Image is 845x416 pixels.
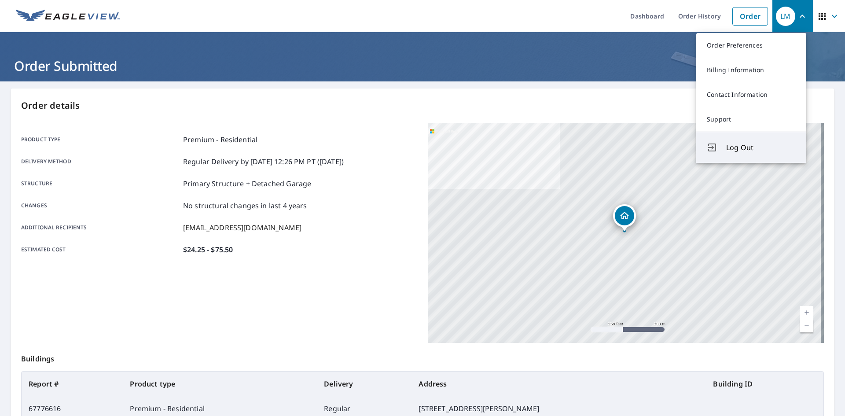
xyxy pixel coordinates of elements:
div: Dropped pin, building 1, Residential property, 5228 SE Sea Island Way Stuart, FL 34997 [613,204,636,232]
th: Address [411,372,706,396]
a: Current Level 17, Zoom In [800,306,813,319]
a: Contact Information [696,82,806,107]
p: Additional recipients [21,222,180,233]
p: Premium - Residential [183,134,257,145]
p: No structural changes in last 4 years [183,200,307,211]
th: Delivery [317,372,411,396]
p: [EMAIL_ADDRESS][DOMAIN_NAME] [183,222,301,233]
a: Order Preferences [696,33,806,58]
p: Buildings [21,343,824,371]
th: Building ID [706,372,823,396]
a: Billing Information [696,58,806,82]
a: Support [696,107,806,132]
p: Regular Delivery by [DATE] 12:26 PM PT ([DATE]) [183,156,344,167]
p: $24.25 - $75.50 [183,244,233,255]
img: EV Logo [16,10,120,23]
th: Product type [123,372,317,396]
p: Estimated cost [21,244,180,255]
p: Changes [21,200,180,211]
a: Current Level 17, Zoom Out [800,319,813,332]
p: Delivery method [21,156,180,167]
span: Log Out [726,142,796,153]
button: Log Out [696,132,806,163]
th: Report # [22,372,123,396]
p: Primary Structure + Detached Garage [183,178,311,189]
a: Order [732,7,768,26]
p: Order details [21,99,824,112]
div: LM [776,7,795,26]
p: Product type [21,134,180,145]
h1: Order Submitted [11,57,834,75]
p: Structure [21,178,180,189]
